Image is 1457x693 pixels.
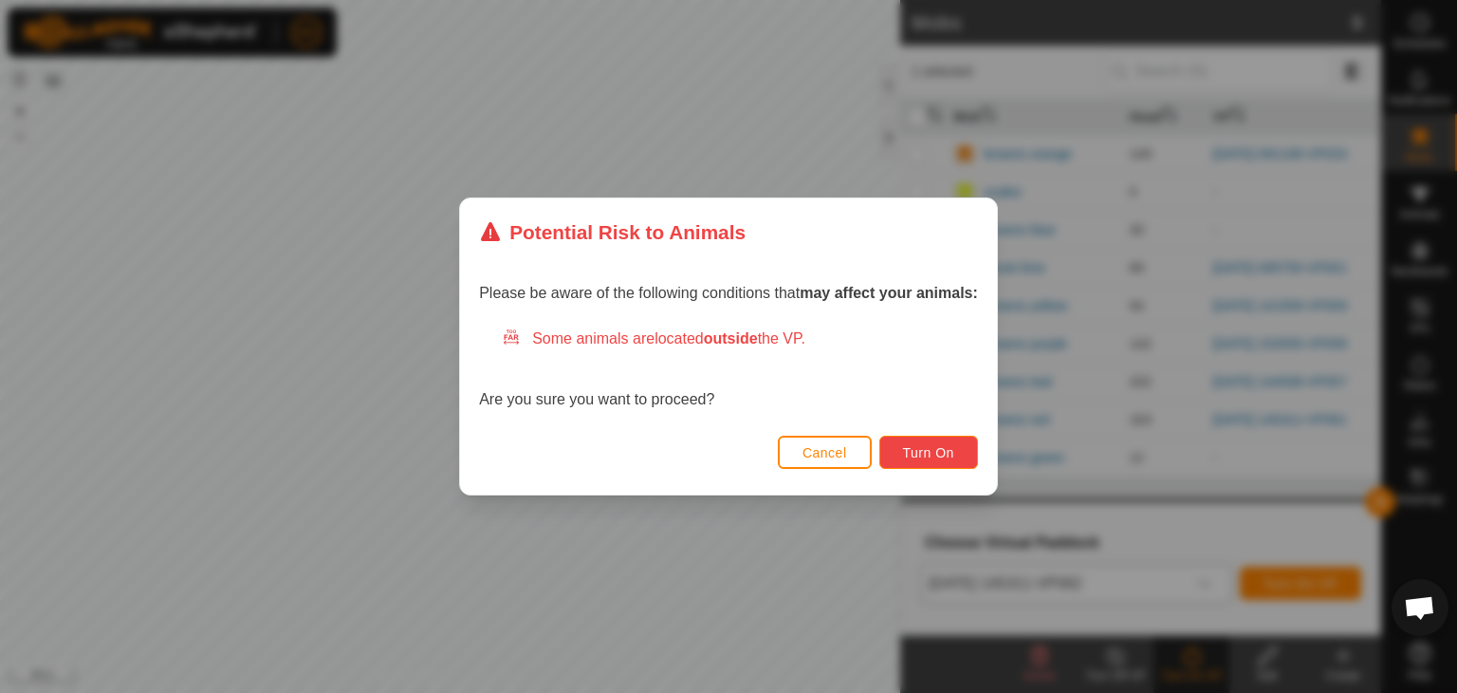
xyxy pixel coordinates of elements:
[879,436,978,469] button: Turn On
[802,445,847,460] span: Cancel
[903,445,954,460] span: Turn On
[1392,579,1448,636] div: Open chat
[479,217,746,247] div: Potential Risk to Animals
[704,330,758,346] strong: outside
[479,328,978,411] div: Are you sure you want to proceed?
[479,285,978,301] span: Please be aware of the following conditions that
[778,436,872,469] button: Cancel
[502,328,978,350] div: Some animals are
[655,330,805,346] span: located the VP.
[800,285,978,301] strong: may affect your animals:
